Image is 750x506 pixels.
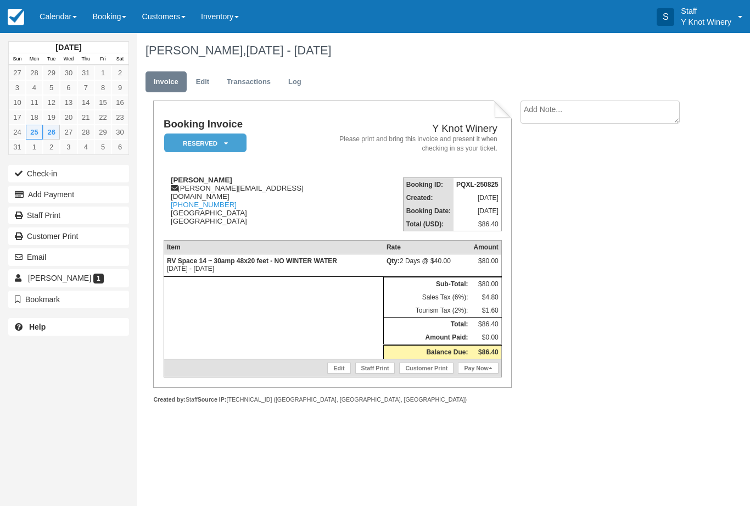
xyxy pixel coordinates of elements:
[384,345,471,359] th: Balance Due:
[94,125,111,140] a: 29
[384,304,471,318] td: Tourism Tax (2%):
[384,318,471,331] th: Total:
[26,80,43,95] a: 4
[164,241,383,254] th: Item
[60,140,77,154] a: 3
[77,140,94,154] a: 4
[43,80,60,95] a: 5
[26,95,43,110] a: 11
[77,53,94,65] th: Thu
[8,227,129,245] a: Customer Print
[164,119,320,130] h1: Booking Invoice
[43,125,60,140] a: 26
[60,65,77,80] a: 30
[384,291,471,304] td: Sales Tax (6%):
[8,9,24,25] img: checkfront-main-nav-mini-logo.png
[43,110,60,125] a: 19
[145,71,187,93] a: Invoice
[60,53,77,65] th: Wed
[8,165,129,182] button: Check-in
[111,125,128,140] a: 30
[198,396,227,403] strong: Source IP:
[43,95,60,110] a: 12
[399,363,454,374] a: Customer Print
[9,140,26,154] a: 31
[471,331,501,345] td: $0.00
[471,318,501,331] td: $86.40
[384,254,471,277] td: 2 Days @ $40.00
[26,110,43,125] a: 18
[93,274,104,283] span: 1
[26,53,43,65] th: Mon
[387,257,400,265] strong: Qty
[9,65,26,80] a: 27
[167,257,337,265] strong: RV Space 14 ~ 30amp 48x20 feet - NO WINTER WATER
[681,16,731,27] p: Y Knot Winery
[171,176,232,184] strong: [PERSON_NAME]
[26,125,43,140] a: 25
[8,291,129,308] button: Bookmark
[280,71,310,93] a: Log
[94,65,111,80] a: 1
[8,186,129,203] button: Add Payment
[111,53,128,65] th: Sat
[153,396,186,403] strong: Created by:
[403,204,454,218] th: Booking Date:
[94,53,111,65] th: Fri
[9,95,26,110] a: 10
[164,133,243,153] a: Reserved
[454,204,501,218] td: [DATE]
[28,274,91,282] span: [PERSON_NAME]
[324,135,497,153] address: Please print and bring this invoice and present it when checking in as your ticket.
[60,80,77,95] a: 6
[9,53,26,65] th: Sun
[456,181,499,188] strong: PQXL-250825
[355,363,395,374] a: Staff Print
[111,95,128,110] a: 16
[60,110,77,125] a: 20
[164,176,320,225] div: [PERSON_NAME][EMAIL_ADDRESS][DOMAIN_NAME] [GEOGRAPHIC_DATA] [GEOGRAPHIC_DATA]
[60,125,77,140] a: 27
[471,304,501,318] td: $1.60
[471,241,501,254] th: Amount
[43,53,60,65] th: Tue
[9,110,26,125] a: 17
[8,269,129,287] a: [PERSON_NAME] 1
[219,71,279,93] a: Transactions
[55,43,81,52] strong: [DATE]
[77,110,94,125] a: 21
[384,241,471,254] th: Rate
[111,80,128,95] a: 9
[164,254,383,277] td: [DATE] - [DATE]
[94,95,111,110] a: 15
[8,207,129,224] a: Staff Print
[471,291,501,304] td: $4.80
[471,277,501,291] td: $80.00
[473,257,498,274] div: $80.00
[454,191,501,204] td: [DATE]
[246,43,331,57] span: [DATE] - [DATE]
[43,140,60,154] a: 2
[9,80,26,95] a: 3
[111,110,128,125] a: 23
[188,71,217,93] a: Edit
[43,65,60,80] a: 29
[384,331,471,345] th: Amount Paid:
[153,396,512,404] div: Staff [TECHNICAL_ID] ([GEOGRAPHIC_DATA], [GEOGRAPHIC_DATA], [GEOGRAPHIC_DATA])
[324,123,497,135] h2: Y Knot Winery
[111,65,128,80] a: 2
[454,218,501,231] td: $86.40
[77,95,94,110] a: 14
[111,140,128,154] a: 6
[26,140,43,154] a: 1
[8,248,129,266] button: Email
[403,218,454,231] th: Total (USD):
[403,178,454,192] th: Booking ID:
[9,125,26,140] a: 24
[403,191,454,204] th: Created:
[94,80,111,95] a: 8
[94,110,111,125] a: 22
[327,363,350,374] a: Edit
[145,44,692,57] h1: [PERSON_NAME],
[26,65,43,80] a: 28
